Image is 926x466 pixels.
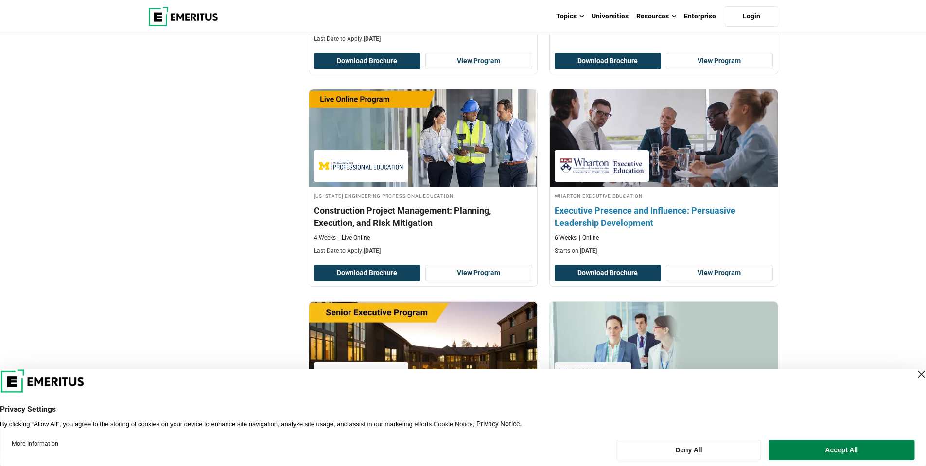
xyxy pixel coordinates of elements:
a: View Program [666,265,773,281]
img: Executive Presence and Influence: Persuasive Leadership Development | Online Leadership Course [538,85,789,191]
p: Online [579,234,599,242]
img: Construction Project Management: Planning, Execution, and Risk Mitigation | Online Project Manage... [309,89,537,187]
p: Last Date to Apply: [314,35,532,43]
h4: Executive Presence and Influence: Persuasive Leadership Development [555,205,773,229]
a: Healthcare Course by Emory Executive Education - October 23, 2025 Emory Executive Education Emory... [550,302,778,460]
a: Project Management Course by Michigan Engineering Professional Education - October 20, 2025 Michi... [309,89,537,260]
h4: Wharton Executive Education [555,191,773,200]
span: [DATE] [364,35,381,42]
span: [DATE] [364,247,381,254]
a: View Program [425,265,532,281]
a: Login [725,6,778,27]
img: Emory Executive Education [559,367,626,389]
img: Wharton Executive Education [559,155,644,177]
a: Leadership Course by Wharton Executive Education - October 22, 2025 Wharton Executive Education W... [550,89,778,260]
button: Download Brochure [555,53,662,69]
p: 6 Weeks [555,234,577,242]
a: Digital Transformation Course by Berkeley Executive Education - October 23, 2025 Berkeley Executi... [309,302,537,460]
img: Berkeley Executive Program in AI and Digital Strategy | Online Digital Transformation Course [309,302,537,399]
img: Michigan Engineering Professional Education [319,155,403,177]
span: [DATE] [580,247,597,254]
img: Innovating Healthcare: A Strategic Approach | Online Healthcare Course [550,302,778,399]
button: Download Brochure [314,265,421,281]
button: Download Brochure [555,265,662,281]
button: Download Brochure [314,53,421,69]
img: Berkeley Executive Education [319,367,403,389]
a: View Program [425,53,532,69]
p: Last Date to Apply: [314,247,532,255]
p: 4 Weeks [314,234,336,242]
a: View Program [666,53,773,69]
h4: Construction Project Management: Planning, Execution, and Risk Mitigation [314,205,532,229]
p: Starts on: [555,247,773,255]
p: Live Online [338,234,370,242]
h4: [US_STATE] Engineering Professional Education [314,191,532,200]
